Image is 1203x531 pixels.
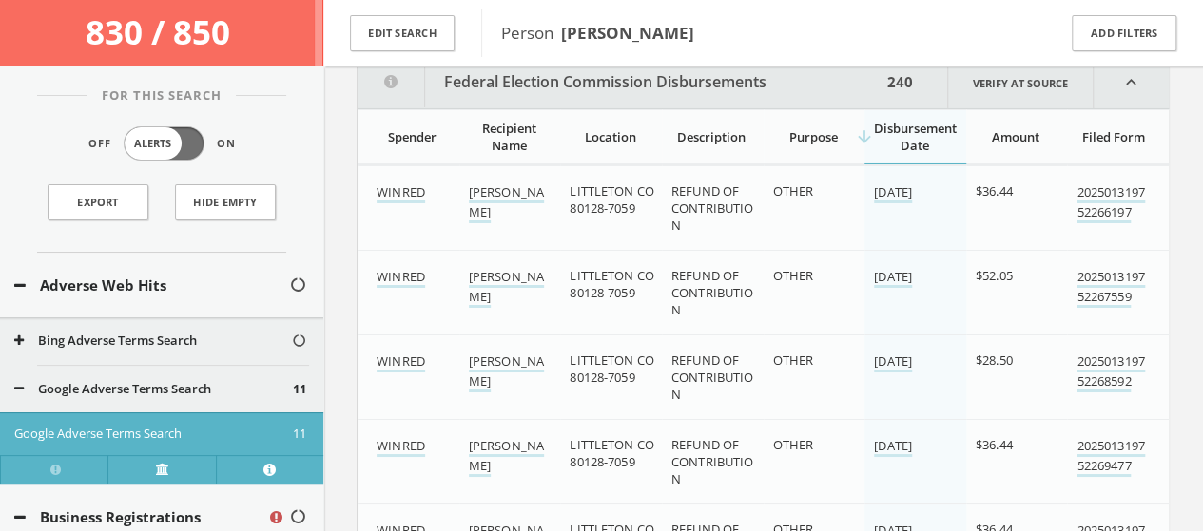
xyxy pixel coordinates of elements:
b: [PERSON_NAME] [561,22,694,44]
div: Filed Form [1077,128,1150,145]
span: LITTLETON CO 80128-7059 [570,267,654,301]
span: OTHER [773,182,814,199]
span: REFUND OF CONTRIBUTION [671,182,753,234]
div: Location [570,128,650,145]
a: WINRED [377,268,425,288]
a: [DATE] [874,183,912,203]
div: Recipient Name [469,120,550,154]
a: Export [48,184,148,220]
button: Add Filters [1072,15,1176,52]
a: WINRED [377,437,425,457]
button: Google Adverse Terms Search [14,425,293,444]
a: [PERSON_NAME] [469,352,544,392]
span: REFUND OF CONTRIBUTION [671,351,753,403]
span: OTHER [773,436,814,453]
span: For This Search [87,86,236,105]
button: Hide Empty [175,184,276,220]
button: Federal Election Commission Disbursements [358,57,882,108]
button: Business Registrations [14,506,267,528]
span: $36.44 [976,436,1013,453]
i: arrow_downward [855,127,874,146]
button: Adverse Web Hits [14,275,289,296]
div: Purpose [773,128,854,145]
span: REFUND OF CONTRIBUTION [671,267,753,318]
i: expand_less [1094,57,1169,108]
span: REFUND OF CONTRIBUTION [671,436,753,487]
a: [DATE] [874,268,912,288]
div: Description [671,128,752,145]
a: Verify at source [107,455,215,484]
span: $52.05 [976,267,1013,284]
span: On [217,136,236,152]
a: [DATE] [874,352,912,372]
a: [DATE] [874,437,912,457]
span: LITTLETON CO 80128-7059 [570,436,654,470]
a: WINRED [377,183,425,203]
span: 11 [293,425,306,444]
a: [PERSON_NAME] [469,437,544,477]
div: Amount [976,128,1057,145]
a: [PERSON_NAME] [469,268,544,308]
a: 202501319752268592 [1077,352,1144,392]
span: 11 [293,380,306,399]
div: 240 [882,57,919,108]
span: Person [501,22,694,44]
button: Bing Adverse Terms Search [14,332,291,351]
span: OTHER [773,351,814,369]
div: Spender [377,128,448,145]
a: 202501319752267559 [1077,268,1144,308]
span: $36.44 [976,182,1013,199]
a: Verify at source [947,57,1094,108]
a: WINRED [377,352,425,372]
span: 830 / 850 [86,9,238,54]
button: Edit Search [350,15,455,52]
span: OTHER [773,267,814,284]
a: [PERSON_NAME] [469,183,544,223]
span: LITTLETON CO 80128-7059 [570,182,654,217]
span: Off [88,136,111,152]
div: Disbursement Date [874,120,955,154]
span: LITTLETON CO 80128-7059 [570,351,654,386]
a: 202501319752266197 [1077,183,1144,223]
span: $28.50 [976,351,1013,369]
a: 202501319752269477 [1077,437,1144,477]
button: Google Adverse Terms Search [14,380,293,399]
